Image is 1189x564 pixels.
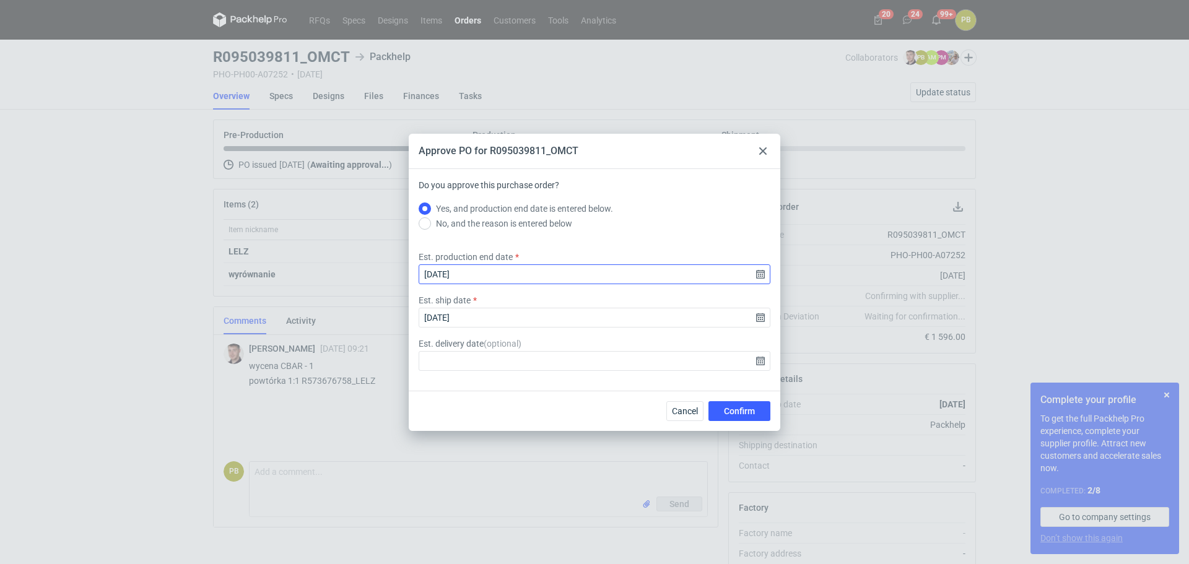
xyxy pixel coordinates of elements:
div: Approve PO for R095039811_OMCT [419,144,578,158]
button: Confirm [708,401,770,421]
label: Est. production end date [419,251,513,263]
button: Cancel [666,401,703,421]
label: Est. ship date [419,294,471,306]
span: ( optional ) [484,339,521,349]
label: Est. delivery date [419,337,521,350]
span: Confirm [724,407,755,415]
label: Do you approve this purchase order? [419,179,559,201]
span: Cancel [672,407,698,415]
